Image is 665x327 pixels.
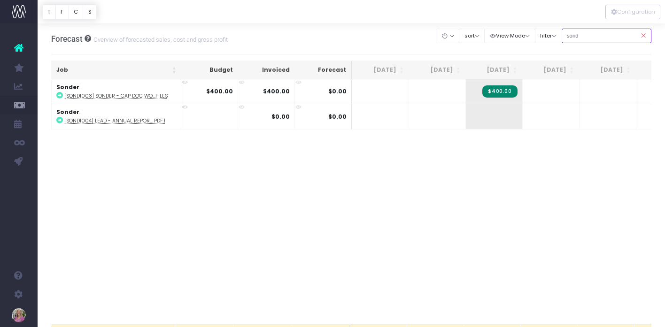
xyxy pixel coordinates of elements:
[459,29,485,43] button: sort
[42,5,97,19] div: Vertical button group
[328,113,347,121] span: $0.00
[206,87,233,95] strong: $400.00
[181,61,238,79] th: Budget
[263,87,290,95] strong: $400.00
[605,5,660,19] button: Configuration
[56,108,79,116] strong: Sonder
[271,113,290,121] strong: $0.00
[535,29,562,43] button: filter
[12,308,26,322] img: images/default_profile_image.png
[52,104,181,129] td: :
[409,61,465,79] th: Jul 25: activate to sort column ascending
[579,61,635,79] th: Oct 25: activate to sort column ascending
[605,5,660,19] div: Vertical button group
[522,61,579,79] th: Sep 25: activate to sort column ascending
[91,34,228,44] small: Overview of forecasted sales, cost and gross profit
[352,61,409,79] th: Jun 25: activate to sort column ascending
[482,85,517,98] span: Streamtime Invoice: 460664 – [SOND1003] Sonder - Cap Doc working files
[484,29,535,43] button: View Mode
[52,61,181,79] th: Job: activate to sort column ascending
[328,87,347,96] span: $0.00
[64,117,165,124] abbr: [SOND1004] LEAD - Annual Report 24/25 (Digital + Exec Summary PDF)
[64,92,168,99] abbr: [SOND1003] Sonder - Cap Doc working files
[238,61,294,79] th: Invoiced
[562,29,652,43] input: Search...
[465,61,522,79] th: Aug 25: activate to sort column ascending
[52,79,181,104] td: :
[51,34,83,44] span: Forecast
[69,5,84,19] button: C
[42,5,56,19] button: T
[294,61,352,79] th: Forecast
[83,5,97,19] button: S
[56,83,79,91] strong: Sonder
[55,5,69,19] button: F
